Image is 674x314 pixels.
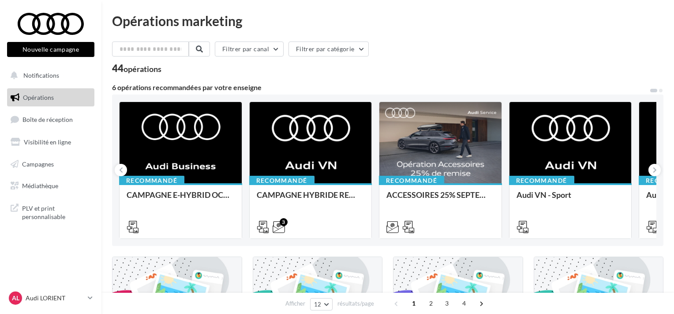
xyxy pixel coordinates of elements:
[5,133,96,151] a: Visibilité en ligne
[280,218,288,226] div: 3
[112,84,649,91] div: 6 opérations recommandées par votre enseigne
[5,199,96,225] a: PLV et print personnalisable
[288,42,369,57] button: Filtrer par catégorie
[257,190,365,208] div: CAMPAGNE HYBRIDE RECHARGEABLE
[5,177,96,195] a: Médiathèque
[517,190,625,208] div: Audi VN - Sport
[5,88,96,107] a: Opérations
[26,294,84,303] p: Audi LORIENT
[127,190,235,199] div: CAMPAGNE E-HYBRID OCTOBRE B2B
[112,64,161,73] div: 44
[7,290,94,306] a: AL Audi LORIENT
[310,298,333,310] button: 12
[509,176,574,185] div: Recommandé
[386,190,494,208] div: ACCESSOIRES 25% SEPTEMBRE - AUDI SERVICE
[5,110,96,129] a: Boîte de réception
[7,42,94,57] button: Nouvelle campagne
[23,72,59,79] span: Notifications
[5,155,96,174] a: Campagnes
[119,176,184,185] div: Recommandé
[24,138,71,146] span: Visibilité en ligne
[285,299,305,308] span: Afficher
[379,176,444,185] div: Recommandé
[5,66,93,85] button: Notifications
[23,94,54,101] span: Opérations
[112,14,663,27] div: Opérations marketing
[22,202,91,221] span: PLV et print personnalisable
[440,296,454,310] span: 3
[12,294,19,303] span: AL
[424,296,438,310] span: 2
[457,296,471,310] span: 4
[124,65,161,73] div: opérations
[215,42,284,57] button: Filtrer par canal
[407,296,421,310] span: 1
[22,116,73,123] span: Boîte de réception
[249,176,315,185] div: Recommandé
[314,301,322,308] span: 12
[22,160,54,167] span: Campagnes
[337,299,374,308] span: résultats/page
[22,182,58,189] span: Médiathèque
